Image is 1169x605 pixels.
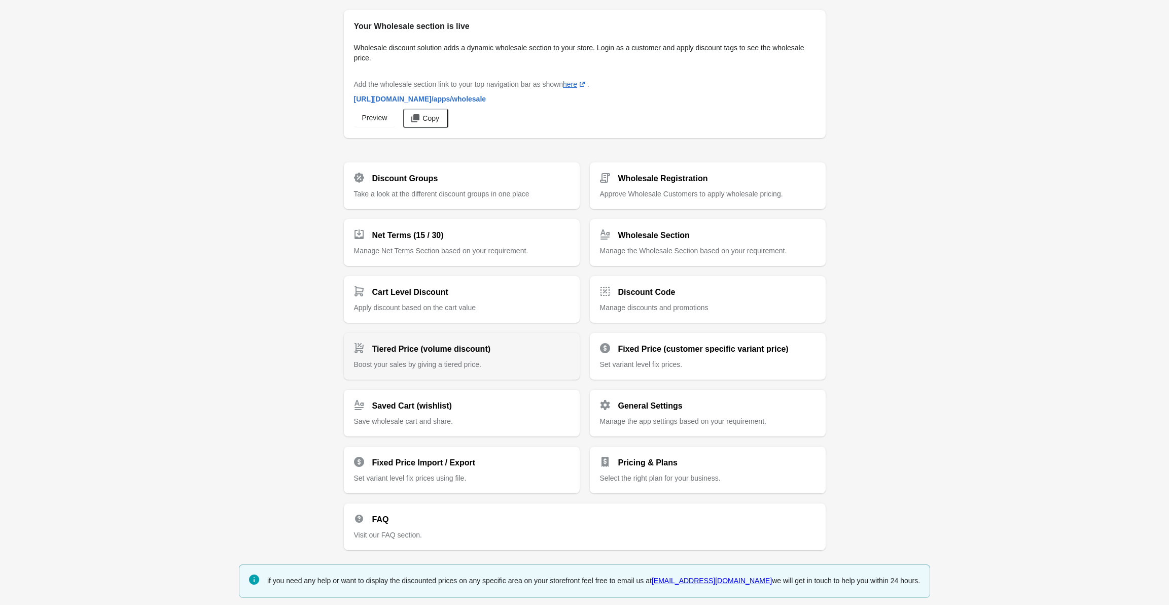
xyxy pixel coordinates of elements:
h2: Net Terms (15 / 30) [372,229,444,242]
span: Copy [422,114,439,122]
span: Take a look at the different discount groups in one place [354,190,529,198]
a: here(opens a new window) [563,80,587,88]
span: Wholesale discount solution adds a dynamic wholesale section to your store. Login as a customer a... [354,44,804,62]
span: Manage Net Terms Section based on your requirement. [354,247,528,255]
span: [URL][DOMAIN_NAME] /apps/wholesale [354,95,486,103]
h2: Wholesale Registration [618,173,708,185]
span: Apply discount based on the cart value [354,304,476,312]
span: Boost your sales by giving a tiered price. [354,360,481,368]
span: Preview [362,114,387,122]
span: Select the right plan for your business. [600,474,721,482]
a: [EMAIL_ADDRESS][DOMAIN_NAME] [652,577,772,585]
h2: Tiered Price (volume discount) [372,343,491,355]
h2: Wholesale Section [618,229,690,242]
h2: Fixed Price (customer specific variant price) [618,343,789,355]
span: Manage the app settings based on your requirement. [600,417,766,425]
span: Set variant level fix prices. [600,360,683,368]
h2: Fixed Price Import / Export [372,457,476,469]
a: [URL][DOMAIN_NAME]/apps/wholesale [350,90,490,108]
span: Visit our FAQ section. [354,531,422,539]
a: Preview [354,109,396,127]
h2: FAQ [372,514,389,526]
h2: Your Wholesale section is live [354,20,816,32]
span: Manage discounts and promotions [600,304,709,312]
h2: Discount Code [618,286,676,298]
span: Save wholesale cart and share. [354,417,453,425]
span: Add the wholesale section link to your top navigation bar as shown . [354,80,589,88]
span: Set variant level fix prices using file. [354,474,467,482]
h2: General Settings [618,400,683,412]
h2: Saved Cart (wishlist) [372,400,452,412]
span: Manage the Wholesale Section based on your requirement. [600,247,787,255]
h2: Discount Groups [372,173,438,185]
button: Copy [403,109,448,128]
h2: Cart Level Discount [372,286,448,298]
a: FAQ Visit our FAQ section. [344,503,826,550]
h2: Pricing & Plans [618,457,678,469]
div: if you need any help or want to display the discounted prices on any specific area on your storef... [267,574,920,588]
span: Approve Wholesale Customers to apply wholesale pricing. [600,190,783,198]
